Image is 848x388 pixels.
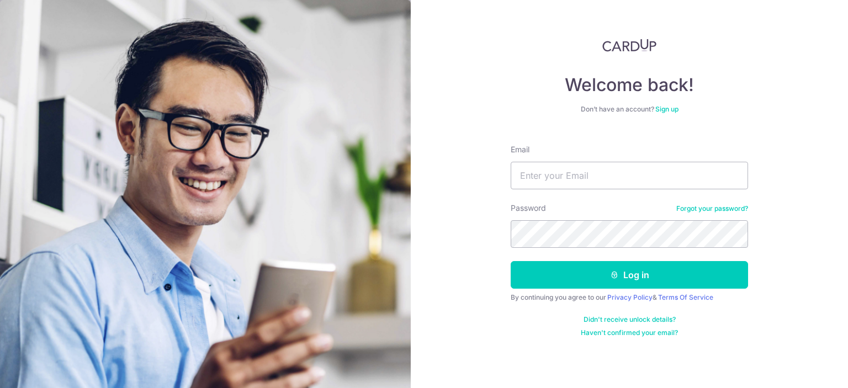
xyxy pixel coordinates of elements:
[676,204,748,213] a: Forgot your password?
[511,293,748,302] div: By continuing you agree to our &
[511,261,748,289] button: Log in
[511,203,546,214] label: Password
[511,105,748,114] div: Don’t have an account?
[584,315,676,324] a: Didn't receive unlock details?
[511,74,748,96] h4: Welcome back!
[607,293,653,301] a: Privacy Policy
[581,328,678,337] a: Haven't confirmed your email?
[511,162,748,189] input: Enter your Email
[658,293,713,301] a: Terms Of Service
[602,39,656,52] img: CardUp Logo
[655,105,679,113] a: Sign up
[511,144,529,155] label: Email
